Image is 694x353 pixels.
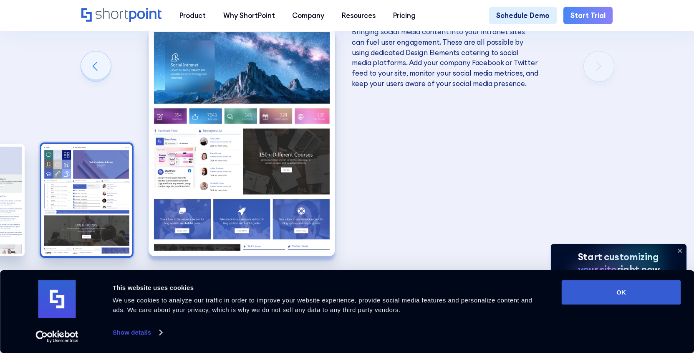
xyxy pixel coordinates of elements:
[38,280,76,318] img: logo
[41,144,132,256] img: Best SharePoint Intranet Examples
[393,10,416,21] div: Pricing
[562,280,681,305] button: OK
[384,7,424,24] a: Pricing
[489,7,556,24] a: Schedule Demo
[352,27,538,89] p: Bringing social media content into your intranet sites can fuel user engagement. These are all po...
[215,7,284,24] a: Why ShortPoint
[41,144,132,256] div: 4 / 5
[113,326,162,339] a: Show details
[113,283,543,293] div: This website uses cookies
[544,256,694,353] iframe: Chat Widget
[342,10,376,21] div: Resources
[149,27,335,256] img: Best SharePoint Intranet Site Designs
[333,7,384,24] a: Resources
[20,330,93,343] a: Usercentrics Cookiebot - opens in a new window
[113,297,532,313] span: We use cookies to analyze our traffic in order to improve your website experience, provide social...
[149,27,335,256] div: 5 / 5
[563,7,612,24] a: Start Trial
[292,10,324,21] div: Company
[81,51,111,81] div: Previous slide
[81,8,162,23] a: Home
[284,7,333,24] a: Company
[179,10,206,21] div: Product
[171,7,215,24] a: Product
[223,10,275,21] div: Why ShortPoint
